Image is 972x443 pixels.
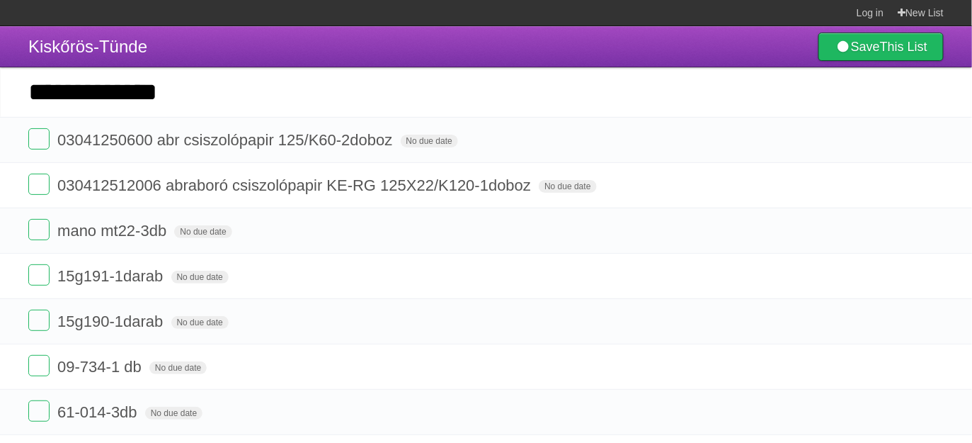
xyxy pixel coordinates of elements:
[174,225,231,238] span: No due date
[28,264,50,286] label: Done
[57,313,166,330] span: 15g190-1darab
[171,271,229,284] span: No due date
[57,267,166,285] span: 15g191-1darab
[539,180,596,193] span: No due date
[149,361,207,374] span: No due date
[28,174,50,195] label: Done
[57,358,145,376] span: 09-734-1 db
[28,37,147,56] span: Kiskőrös-Tünde
[880,40,927,54] b: This List
[28,219,50,240] label: Done
[57,403,141,421] span: 61-014-3db
[28,310,50,331] label: Done
[28,128,50,150] label: Done
[171,316,229,329] span: No due date
[28,355,50,376] label: Done
[57,131,396,149] span: 03041250600 abr csiszolópapir 125/K60-2doboz
[818,33,944,61] a: SaveThis List
[145,407,202,420] span: No due date
[57,222,170,240] span: mano mt22-3db
[57,176,534,194] span: 030412512006 abraboró csiszolópapir KE-RG 125X22/K120-1doboz
[401,135,458,147] span: No due date
[28,400,50,422] label: Done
